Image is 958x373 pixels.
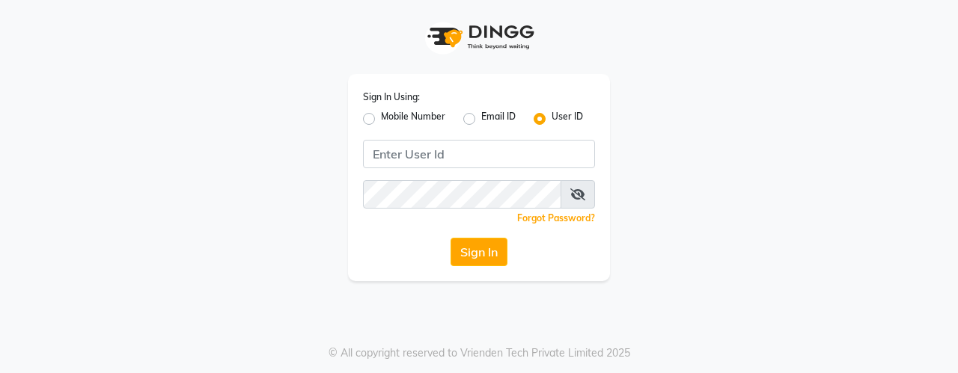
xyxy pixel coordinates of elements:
[451,238,507,266] button: Sign In
[481,110,516,128] label: Email ID
[552,110,583,128] label: User ID
[419,15,539,59] img: logo1.svg
[363,90,420,104] label: Sign In Using:
[363,180,561,209] input: Username
[517,212,595,224] a: Forgot Password?
[381,110,445,128] label: Mobile Number
[363,140,595,168] input: Username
